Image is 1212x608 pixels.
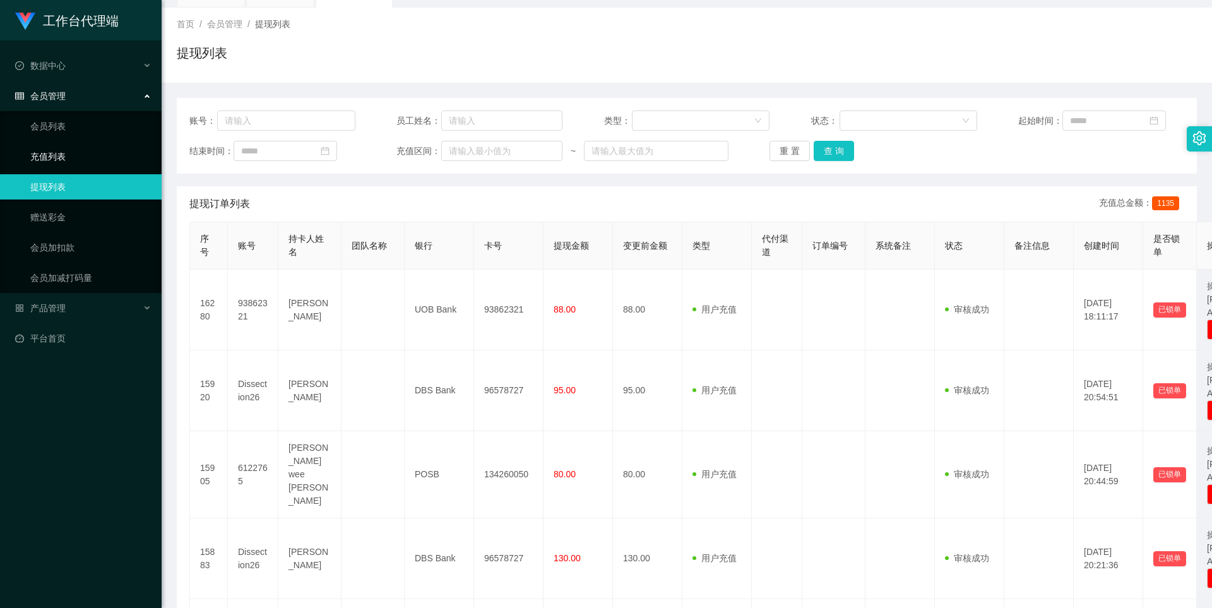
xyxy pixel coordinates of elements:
td: 6122765 [228,431,278,518]
span: 数据中心 [15,61,66,71]
button: 重 置 [769,141,810,161]
span: 审核成功 [945,553,989,563]
span: 提现金额 [554,241,589,251]
span: 用户充值 [692,469,737,479]
td: [PERSON_NAME] wee [PERSON_NAME] [278,431,342,518]
button: 查 询 [814,141,854,161]
span: 持卡人姓名 [288,234,324,257]
i: 图标: down [754,117,762,126]
span: 用户充值 [692,304,737,314]
td: [DATE] 20:21:36 [1074,518,1143,599]
a: 充值列表 [30,144,151,169]
span: 订单编号 [812,241,848,251]
td: 134260050 [474,431,544,518]
h1: 工作台代理端 [43,1,119,41]
a: 赠送彩金 [30,205,151,230]
td: Dissection26 [228,518,278,599]
span: 员工姓名： [396,114,441,128]
button: 已锁单 [1153,551,1186,566]
a: 会员加减打码量 [30,265,151,290]
h1: 提现列表 [177,44,227,63]
i: 图标: setting [1192,131,1206,145]
img: logo.9652507e.png [15,13,35,30]
span: 审核成功 [945,304,989,314]
i: 图标: check-circle-o [15,61,24,70]
span: 会员管理 [15,91,66,101]
td: [DATE] 20:54:51 [1074,350,1143,431]
span: 用户充值 [692,385,737,395]
span: 提现列表 [255,19,290,29]
span: 系统备注 [876,241,911,251]
span: ~ [562,145,584,158]
span: 类型 [692,241,710,251]
span: 会员管理 [207,19,242,29]
td: POSB [405,431,474,518]
td: [PERSON_NAME] [278,518,342,599]
input: 请输入 [217,110,355,131]
span: / [247,19,250,29]
td: 130.00 [613,518,682,599]
td: 80.00 [613,431,682,518]
td: DBS Bank [405,350,474,431]
td: 95.00 [613,350,682,431]
span: 审核成功 [945,385,989,395]
span: 是否锁单 [1153,234,1180,257]
span: 银行 [415,241,432,251]
span: 用户充值 [692,553,737,563]
input: 请输入最小值为 [441,141,562,161]
span: 80.00 [554,469,576,479]
span: 提现订单列表 [189,196,250,212]
td: [PERSON_NAME] [278,350,342,431]
a: 会员加扣款 [30,235,151,260]
td: UOB Bank [405,270,474,350]
span: 首页 [177,19,194,29]
td: 96578727 [474,518,544,599]
input: 请输入 [441,110,562,131]
td: 15883 [190,518,228,599]
span: 130.00 [554,553,581,563]
span: 状态 [945,241,963,251]
td: [DATE] 18:11:17 [1074,270,1143,350]
span: 状态： [811,114,840,128]
button: 已锁单 [1153,302,1186,318]
span: 账号： [189,114,217,128]
span: 产品管理 [15,303,66,313]
button: 已锁单 [1153,383,1186,398]
i: 图标: calendar [1150,116,1158,125]
td: 15920 [190,350,228,431]
i: 图标: calendar [321,146,330,155]
i: 图标: appstore-o [15,304,24,313]
a: 提现列表 [30,174,151,200]
td: [PERSON_NAME] [278,270,342,350]
td: 15905 [190,431,228,518]
span: 审核成功 [945,469,989,479]
span: 序号 [200,234,209,257]
td: 93862321 [228,270,278,350]
i: 图标: down [962,117,970,126]
td: Dissection26 [228,350,278,431]
input: 请输入最大值为 [584,141,728,161]
span: 结束时间： [189,145,234,158]
span: 代付渠道 [762,234,788,257]
span: 备注信息 [1014,241,1050,251]
span: 类型： [604,114,633,128]
span: 95.00 [554,385,576,395]
span: 88.00 [554,304,576,314]
td: 93862321 [474,270,544,350]
a: 会员列表 [30,114,151,139]
span: 创建时间 [1084,241,1119,251]
span: 变更前金额 [623,241,667,251]
span: 充值区间： [396,145,441,158]
td: DBS Bank [405,518,474,599]
span: 账号 [238,241,256,251]
td: 88.00 [613,270,682,350]
button: 已锁单 [1153,467,1186,482]
td: 16280 [190,270,228,350]
span: 起始时间： [1018,114,1062,128]
a: 工作台代理端 [15,15,119,25]
span: / [199,19,202,29]
i: 图标: table [15,92,24,100]
td: [DATE] 20:44:59 [1074,431,1143,518]
span: 卡号 [484,241,502,251]
a: 图标: dashboard平台首页 [15,326,151,351]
